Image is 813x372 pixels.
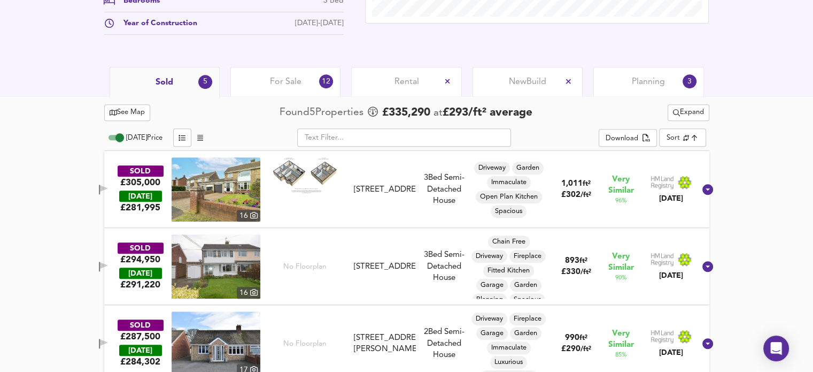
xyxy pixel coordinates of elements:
div: Driveway [471,313,507,325]
div: SOLD£305,000 [DATE]£281,995property thumbnail 16 Floorplan[STREET_ADDRESS]3Bed Semi-Detached Hous... [104,151,709,228]
div: Driveway [471,250,507,263]
div: 2 Bed Semi-Detached House [420,327,468,361]
div: [DATE]-[DATE] [295,18,344,29]
div: Sort [659,128,706,147]
span: Garage [476,329,508,338]
div: [DATE] [119,268,162,279]
div: Immaculate [487,176,531,189]
div: [STREET_ADDRESS] [353,261,415,272]
span: Immaculate [487,343,531,353]
span: Expand [673,107,704,119]
span: Open Plan Kitchen [476,192,542,202]
div: Driveway [474,162,510,174]
div: £305,000 [120,177,160,188]
span: See Map [110,107,145,119]
span: New Build [509,76,546,88]
span: 90 % [615,274,626,282]
div: Chain Free [488,236,530,248]
div: 5 [198,75,212,89]
span: £ 293 / ft² average [443,107,532,118]
span: Fireplace [509,252,546,261]
span: No Floorplan [283,262,327,272]
div: 3 Bed Semi-Detached House [420,172,468,207]
div: £287,500 [120,331,160,343]
span: £ 284,302 [120,356,160,368]
span: Fireplace [509,314,546,324]
div: 16 [237,287,260,299]
span: 85 % [615,351,626,359]
span: No Floorplan [283,339,327,349]
span: Garden [510,280,541,290]
span: £ 281,995 [120,202,160,214]
span: ft² [583,180,591,187]
img: Land Registry [651,176,692,189]
div: £294,950 [120,254,160,265]
svg: Show Details [701,260,714,273]
svg: Show Details [701,337,714,350]
img: Land Registry [651,253,692,267]
span: For Sale [270,76,301,88]
span: Garden [512,163,544,173]
div: Spacious [491,205,526,218]
img: Land Registry [651,330,692,344]
div: 3 [683,74,696,88]
span: Spacious [509,295,545,305]
span: / ft² [580,346,591,353]
span: Spacious [491,207,526,216]
svg: Show Details [701,183,714,196]
span: Driveway [471,314,507,324]
div: SOLD [118,165,164,177]
div: Garden [510,327,541,340]
span: £ 290 [561,345,591,353]
div: Sort [667,133,680,143]
div: Garden [510,279,541,292]
span: Very Similar [608,328,634,351]
div: [DATE] [119,191,162,202]
span: Very Similar [608,174,634,196]
div: Garage [476,327,508,340]
div: 16 [237,210,260,222]
div: Open Plan Kitchen [476,191,542,203]
div: Planning [472,293,507,306]
button: Download [599,129,657,147]
span: Sold [156,77,173,88]
span: ft² [579,257,587,264]
div: Fireplace [509,250,546,263]
span: Fitted Kitchen [483,266,534,276]
img: property thumbnail [172,157,260,222]
div: Year of Construction [115,18,197,29]
div: 72 East Boldon Road, SR6 7TB [349,332,420,355]
span: Chain Free [488,237,530,247]
div: [DATE] [651,193,692,204]
span: Luxurious [490,358,527,367]
div: Garden [512,162,544,174]
a: property thumbnail 16 [172,157,260,222]
span: 1,011 [561,180,583,188]
button: See Map [104,104,151,121]
div: Open Intercom Messenger [763,336,789,361]
span: Driveway [474,163,510,173]
span: 96 % [615,196,626,205]
span: Immaculate [487,178,531,187]
span: 990 [564,334,579,342]
div: [DATE] [119,345,162,356]
div: Fitted Kitchen [483,264,534,277]
div: Found 5 Propert ies [280,105,366,120]
div: Luxurious [490,356,527,369]
span: Garden [510,329,541,338]
span: 893 [564,257,579,265]
div: SOLD [118,320,164,331]
div: Download [606,133,638,145]
span: Driveway [471,252,507,261]
span: Very Similar [608,251,634,274]
div: Immaculate [487,341,531,354]
img: property thumbnail [172,234,260,299]
button: Expand [668,104,709,121]
span: at [433,108,443,118]
div: split button [599,129,657,147]
div: [STREET_ADDRESS][PERSON_NAME] [353,332,415,355]
span: £ 335,290 [382,105,430,121]
div: [DATE] [651,270,692,281]
div: Spacious [509,293,545,306]
span: [DATE] Price [126,134,162,141]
